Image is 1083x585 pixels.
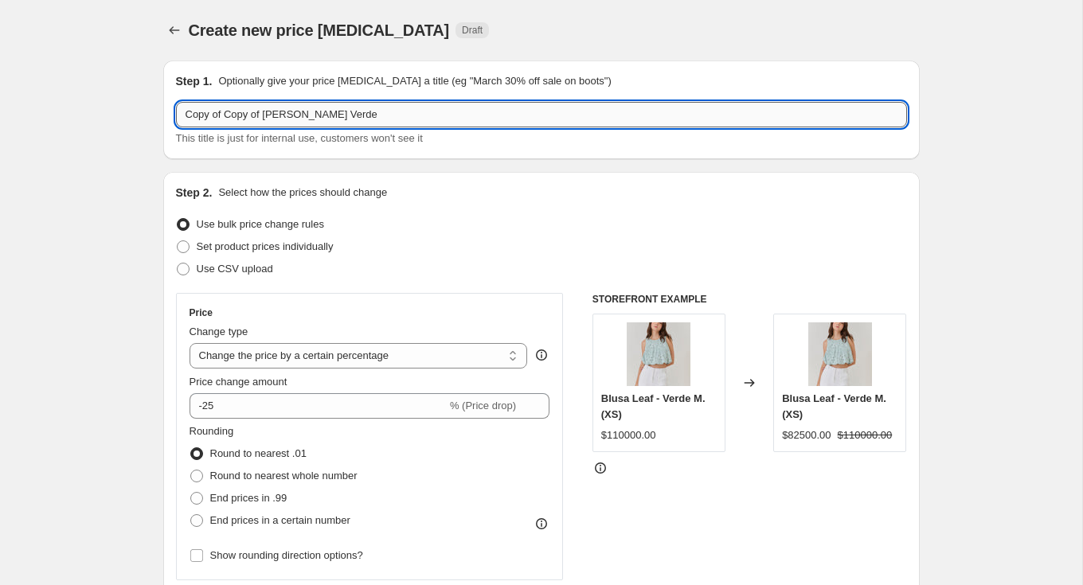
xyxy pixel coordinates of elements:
span: Draft [462,24,483,37]
button: Price change jobs [163,19,186,41]
span: Blusa Leaf - Verde M. (XS) [782,392,886,420]
span: Set product prices individually [197,240,334,252]
span: % (Price drop) [450,400,516,411]
input: -15 [190,393,447,419]
div: help [534,347,549,363]
img: azul_2510309_1_26ea122f-11e0-49a2-8c0e-d751acc52fce_80x.jpg [627,322,690,386]
span: Price change amount [190,376,287,388]
span: End prices in a certain number [210,514,350,526]
h2: Step 1. [176,73,213,89]
p: Optionally give your price [MEDICAL_DATA] a title (eg "March 30% off sale on boots") [218,73,611,89]
span: Create new price [MEDICAL_DATA] [189,21,450,39]
span: Use CSV upload [197,263,273,275]
span: $110000.00 [838,429,893,441]
span: Round to nearest whole number [210,470,358,482]
span: $110000.00 [601,429,656,441]
img: azul_2510309_1_26ea122f-11e0-49a2-8c0e-d751acc52fce_80x.jpg [808,322,872,386]
input: 30% off holiday sale [176,102,907,127]
span: Change type [190,326,248,337]
h2: Step 2. [176,185,213,201]
h6: STOREFRONT EXAMPLE [592,293,907,306]
span: Round to nearest .01 [210,447,307,459]
h3: Price [190,306,213,319]
p: Select how the prices should change [218,185,387,201]
span: Use bulk price change rules [197,218,324,230]
span: Rounding [190,425,234,437]
span: Blusa Leaf - Verde M. (XS) [601,392,706,420]
span: $82500.00 [782,429,831,441]
span: This title is just for internal use, customers won't see it [176,132,423,144]
span: End prices in .99 [210,492,287,504]
span: Show rounding direction options? [210,549,363,561]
